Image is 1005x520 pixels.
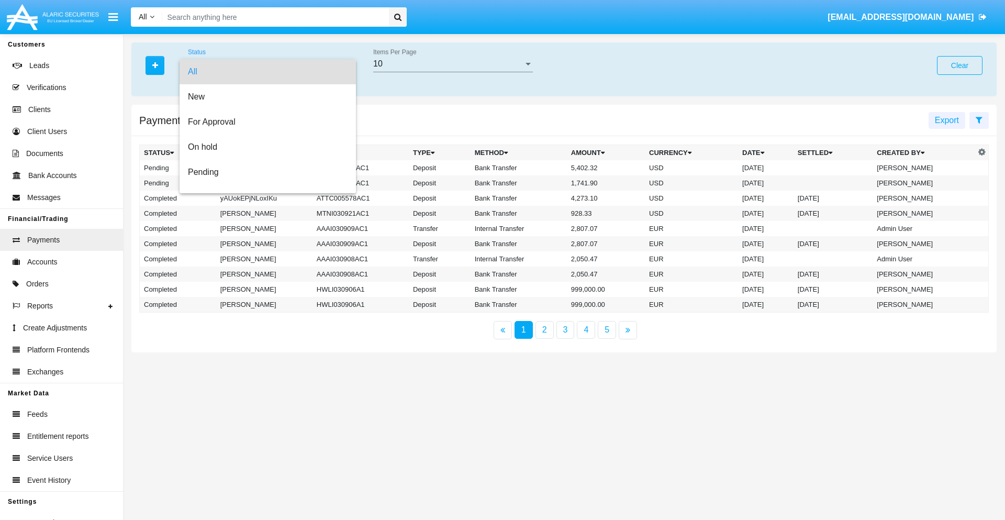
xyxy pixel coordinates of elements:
span: Pending [188,160,348,185]
span: Rejected [188,185,348,210]
span: On hold [188,135,348,160]
span: New [188,84,348,109]
span: For Approval [188,109,348,135]
span: All [188,59,348,84]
